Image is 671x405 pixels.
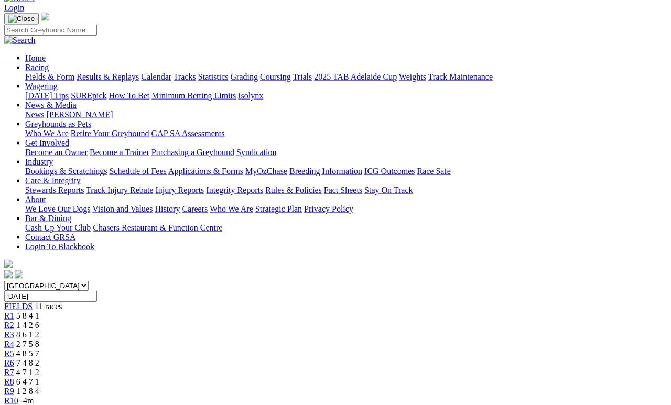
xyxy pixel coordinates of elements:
[4,330,14,339] a: R3
[25,110,667,119] div: News & Media
[25,204,90,213] a: We Love Our Dogs
[155,185,204,194] a: Injury Reports
[4,377,14,386] a: R8
[25,242,94,251] a: Login To Blackbook
[25,204,667,214] div: About
[25,233,75,242] a: Contact GRSA
[4,387,14,396] a: R9
[16,358,39,367] span: 7 4 8 2
[238,91,263,100] a: Isolynx
[4,260,13,268] img: logo-grsa-white.png
[25,82,58,91] a: Wagering
[151,91,236,100] a: Minimum Betting Limits
[15,270,23,279] img: twitter.svg
[364,167,415,176] a: ICG Outcomes
[174,72,196,81] a: Tracks
[324,185,362,194] a: Fact Sheets
[206,185,263,194] a: Integrity Reports
[231,72,258,81] a: Grading
[4,13,39,25] button: Toggle navigation
[260,72,291,81] a: Coursing
[8,15,35,23] img: Close
[20,396,34,405] span: -4m
[25,129,667,138] div: Greyhounds as Pets
[71,129,149,138] a: Retire Your Greyhound
[71,91,106,100] a: SUREpick
[4,25,97,36] input: Search
[4,311,14,320] a: R1
[25,185,667,195] div: Care & Integrity
[25,223,667,233] div: Bar & Dining
[25,138,69,147] a: Get Involved
[4,340,14,348] a: R4
[35,302,62,311] span: 11 races
[182,204,208,213] a: Careers
[25,63,49,72] a: Racing
[25,129,69,138] a: Who We Are
[141,72,171,81] a: Calendar
[46,110,113,119] a: [PERSON_NAME]
[77,72,139,81] a: Results & Replays
[4,368,14,377] a: R7
[293,72,312,81] a: Trials
[4,349,14,358] a: R5
[109,91,150,100] a: How To Bet
[25,185,84,194] a: Stewards Reports
[4,358,14,367] a: R6
[16,368,39,377] span: 4 7 1 2
[16,340,39,348] span: 2 7 5 8
[25,148,88,157] a: Become an Owner
[255,204,302,213] a: Strategic Plan
[399,72,426,81] a: Weights
[25,110,44,119] a: News
[4,291,97,302] input: Select date
[25,157,53,166] a: Industry
[4,3,24,12] a: Login
[25,53,46,62] a: Home
[25,214,71,223] a: Bar & Dining
[4,321,14,330] a: R2
[25,72,74,81] a: Fields & Form
[4,270,13,279] img: facebook.svg
[428,72,493,81] a: Track Maintenance
[25,167,107,176] a: Bookings & Scratchings
[41,13,49,21] img: logo-grsa-white.png
[168,167,243,176] a: Applications & Forms
[314,72,397,81] a: 2025 TAB Adelaide Cup
[25,223,91,232] a: Cash Up Your Club
[210,204,253,213] a: Who We Are
[109,167,166,176] a: Schedule of Fees
[92,204,153,213] a: Vision and Values
[90,148,149,157] a: Become a Trainer
[16,377,39,386] span: 6 4 7 1
[417,167,450,176] a: Race Safe
[304,204,353,213] a: Privacy Policy
[236,148,276,157] a: Syndication
[93,223,222,232] a: Chasers Restaurant & Function Centre
[4,396,18,405] a: R10
[265,185,322,194] a: Rules & Policies
[16,330,39,339] span: 8 6 1 2
[16,321,39,330] span: 1 4 2 6
[25,72,667,82] div: Racing
[16,311,39,320] span: 5 8 4 1
[25,167,667,176] div: Industry
[16,387,39,396] span: 1 2 8 4
[245,167,287,176] a: MyOzChase
[25,176,81,185] a: Care & Integrity
[25,195,46,204] a: About
[16,349,39,358] span: 4 8 5 7
[86,185,153,194] a: Track Injury Rebate
[289,167,362,176] a: Breeding Information
[25,148,667,157] div: Get Involved
[4,302,33,311] a: FIELDS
